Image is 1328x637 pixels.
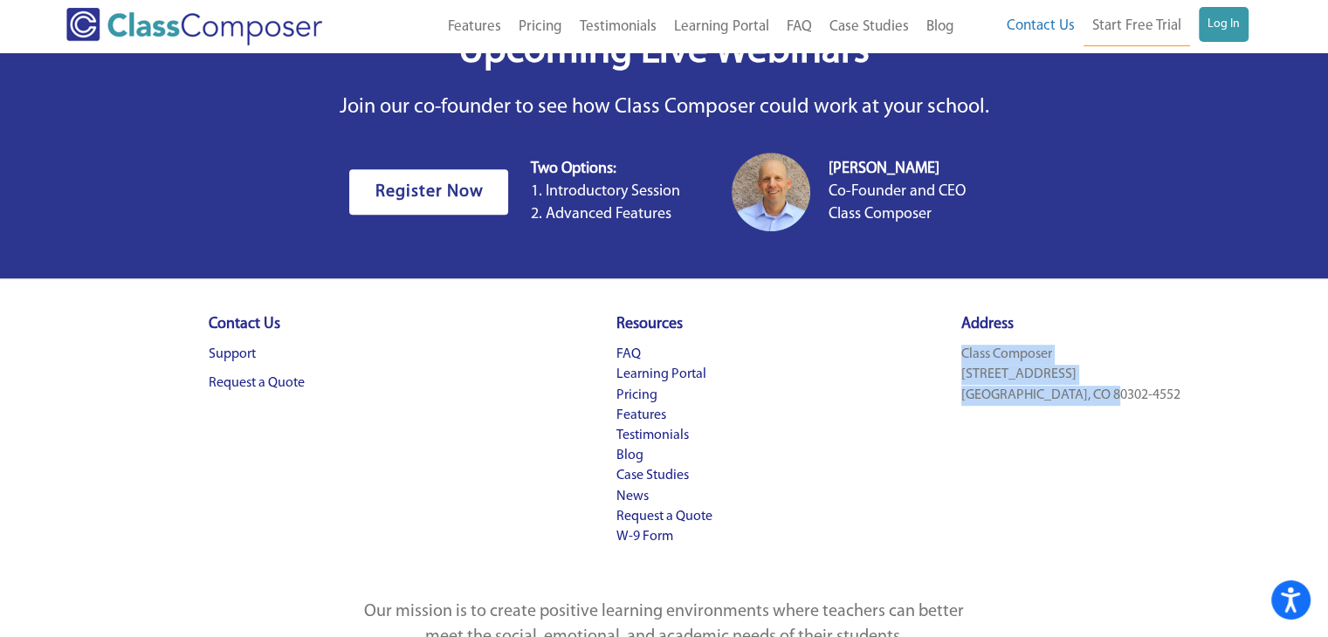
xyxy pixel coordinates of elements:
span: Register Now [375,183,483,201]
a: Learning Portal [665,8,778,46]
a: Support [209,347,256,361]
a: Features [616,408,665,422]
a: Pricing [510,8,571,46]
span: Class Composer [828,207,931,223]
nav: Header Menu [378,8,962,46]
a: Request a Quote [616,510,712,524]
p: Class Composer [STREET_ADDRESS] [GEOGRAPHIC_DATA], CO 80302-4552 [961,345,1180,406]
a: Request a Quote [209,376,305,390]
b: Two Options: [530,161,616,177]
a: Pricing [616,388,657,402]
a: Testimonials [571,8,665,46]
a: News [616,490,648,503]
h4: Resources [616,314,712,336]
p: 1. Introductory Session 2. Advanced Features [530,158,679,226]
b: [PERSON_NAME] [828,161,939,177]
h4: Address [961,314,1180,336]
a: Contact Us [998,7,1084,45]
a: FAQ [616,347,640,361]
a: FAQ [778,8,821,46]
span: Join our co-founder to see how Class Composer could work at your school. [339,97,988,118]
a: Case Studies [616,469,688,483]
a: Register Now [349,169,508,215]
img: Class Composer [66,8,322,45]
a: Learning Portal [616,367,705,381]
a: Start Free Trial [1084,7,1190,46]
a: Blog [616,449,643,462]
a: W-9 Form [616,530,672,544]
h4: Contact Us [209,314,305,336]
a: Case Studies [821,8,918,46]
a: Blog [918,8,963,46]
a: Log In [1199,7,1249,42]
a: Testimonials [616,428,688,442]
nav: Header Menu [963,7,1249,46]
a: Features [439,8,510,46]
span: Co-Founder and CEO [828,184,965,200]
img: screen shot 2018 10 08 at 11.06.05 am [732,153,810,231]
